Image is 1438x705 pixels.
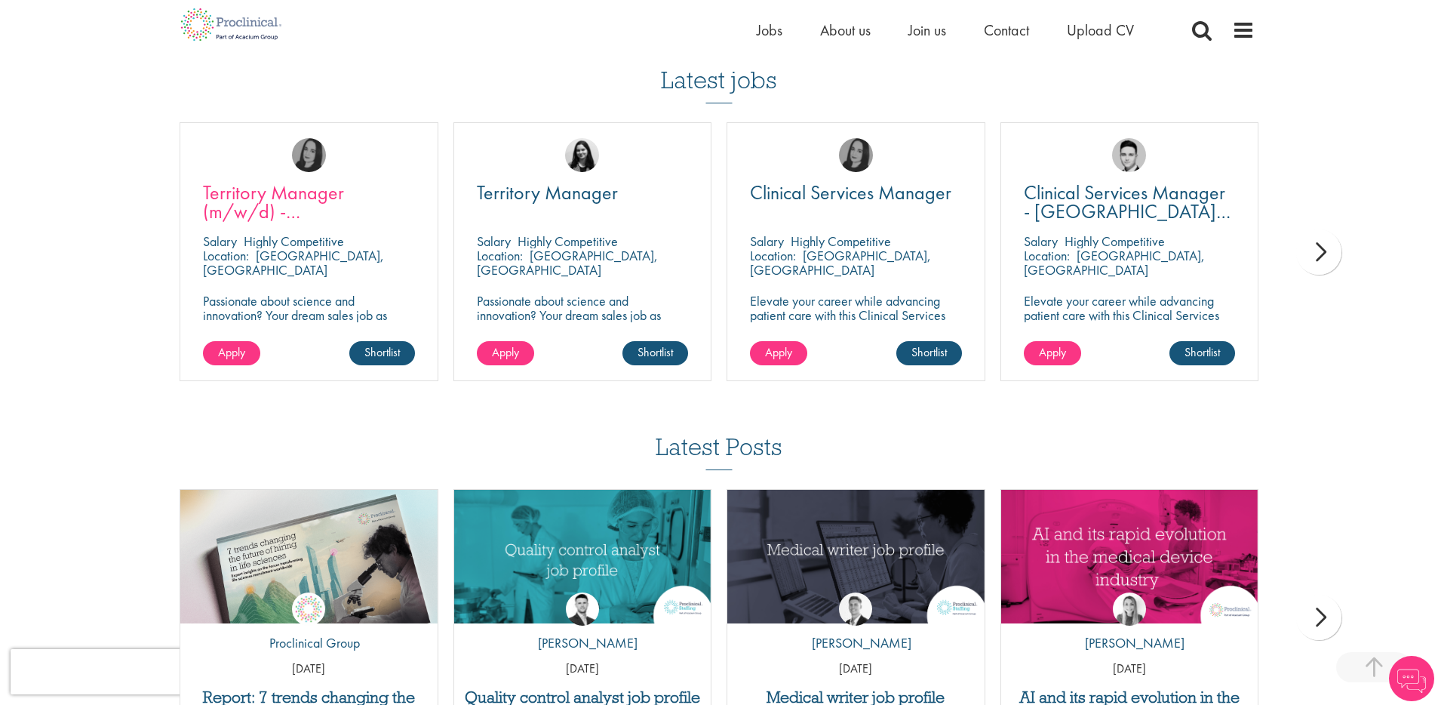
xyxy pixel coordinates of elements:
[349,341,415,365] a: Shortlist
[1074,593,1185,660] a: Hannah Burke [PERSON_NAME]
[1296,595,1341,640] div: next
[527,593,638,660] a: Joshua Godden [PERSON_NAME]
[203,180,385,243] span: Territory Manager (m/w/d) - [GEOGRAPHIC_DATA]
[180,660,438,678] p: [DATE]
[454,660,711,678] p: [DATE]
[454,490,711,623] img: quality control analyst job profile
[477,294,689,337] p: Passionate about science and innovation? Your dream sales job as Territory Manager awaits!
[203,294,415,337] p: Passionate about science and innovation? Your dream sales job as Territory Manager awaits!
[1074,633,1185,653] p: [PERSON_NAME]
[800,593,911,660] a: George Watson [PERSON_NAME]
[203,341,260,365] a: Apply
[727,490,985,623] img: Medical writer job profile
[477,183,689,202] a: Territory Manager
[839,138,873,172] img: Anna Klemencic
[11,649,204,694] iframe: reCAPTCHA
[1001,490,1258,623] img: AI and Its Impact on the Medical Device Industry | Proclinical
[750,294,962,351] p: Elevate your career while advancing patient care with this Clinical Services Manager position wit...
[258,593,360,660] a: Proclinical Group Proclinical Group
[1039,344,1066,360] span: Apply
[1113,593,1146,626] img: Hannah Burke
[757,20,782,40] a: Jobs
[1067,20,1134,40] a: Upload CV
[527,633,638,653] p: [PERSON_NAME]
[1024,247,1205,279] p: [GEOGRAPHIC_DATA], [GEOGRAPHIC_DATA]
[258,633,360,653] p: Proclinical Group
[477,180,618,205] span: Territory Manager
[727,490,985,623] a: Link to a post
[896,341,962,365] a: Shortlist
[1169,341,1235,365] a: Shortlist
[492,344,519,360] span: Apply
[1296,229,1341,275] div: next
[203,247,249,264] span: Location:
[727,660,985,678] p: [DATE]
[750,180,951,205] span: Clinical Services Manager
[800,633,911,653] p: [PERSON_NAME]
[1001,660,1258,678] p: [DATE]
[477,232,511,250] span: Salary
[839,593,872,626] img: George Watson
[218,344,245,360] span: Apply
[1024,294,1236,351] p: Elevate your career while advancing patient care with this Clinical Services Manager position wit...
[661,29,777,103] h3: Latest jobs
[750,232,784,250] span: Salary
[791,232,891,250] p: Highly Competitive
[750,247,796,264] span: Location:
[203,232,237,250] span: Salary
[750,341,807,365] a: Apply
[203,247,384,279] p: [GEOGRAPHIC_DATA], [GEOGRAPHIC_DATA]
[1065,232,1165,250] p: Highly Competitive
[477,247,523,264] span: Location:
[565,138,599,172] img: Indre Stankeviciute
[1112,138,1146,172] img: Connor Lynes
[477,247,658,279] p: [GEOGRAPHIC_DATA], [GEOGRAPHIC_DATA]
[656,434,782,470] h3: Latest Posts
[180,490,438,623] a: Link to a post
[908,20,946,40] a: Join us
[1024,180,1231,262] span: Clinical Services Manager - [GEOGRAPHIC_DATA], [GEOGRAPHIC_DATA], [GEOGRAPHIC_DATA]
[1024,247,1070,264] span: Location:
[750,247,931,279] p: [GEOGRAPHIC_DATA], [GEOGRAPHIC_DATA]
[518,232,618,250] p: Highly Competitive
[566,593,599,626] img: Joshua Godden
[1024,232,1058,250] span: Salary
[1001,490,1258,623] a: Link to a post
[750,183,962,202] a: Clinical Services Manager
[1024,183,1236,221] a: Clinical Services Manager - [GEOGRAPHIC_DATA], [GEOGRAPHIC_DATA], [GEOGRAPHIC_DATA]
[244,232,344,250] p: Highly Competitive
[454,490,711,623] a: Link to a post
[1024,341,1081,365] a: Apply
[292,593,325,626] img: Proclinical Group
[1389,656,1434,701] img: Chatbot
[984,20,1029,40] a: Contact
[622,341,688,365] a: Shortlist
[203,183,415,221] a: Territory Manager (m/w/d) - [GEOGRAPHIC_DATA]
[180,490,438,635] img: Proclinical: Life sciences hiring trends report 2025
[765,344,792,360] span: Apply
[292,138,326,172] img: Anna Klemencic
[477,341,534,365] a: Apply
[820,20,871,40] a: About us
